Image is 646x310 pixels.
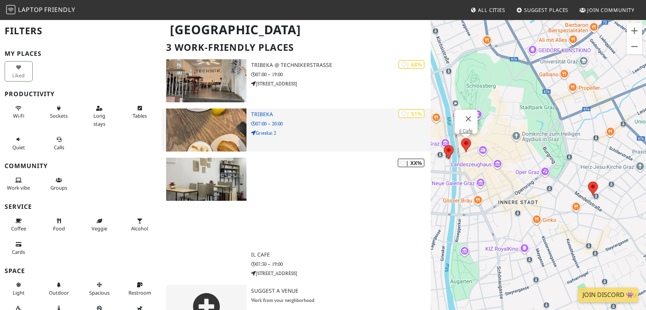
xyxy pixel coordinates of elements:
[5,267,157,275] h3: Space
[92,225,107,232] span: Veggie
[5,162,157,170] h3: Community
[5,50,157,57] h3: My Places
[45,133,73,153] button: Calls
[513,3,572,17] a: Suggest Places
[49,289,69,296] span: Outdoor area
[126,102,154,122] button: Tables
[251,80,431,87] p: [STREET_ADDRESS]
[166,59,246,102] img: Tribeka @ Technikerstraße
[166,158,246,201] img: il Cafe
[251,260,431,268] p: 07:30 – 19:00
[478,7,505,13] span: All Cities
[89,289,110,296] span: Spacious
[459,128,473,134] a: il Cafe
[6,3,75,17] a: LaptopFriendly LaptopFriendly
[5,102,33,122] button: Wi-Fi
[13,112,24,119] span: Stable Wi-Fi
[13,289,25,296] span: Natural light
[131,225,148,232] span: Alcohol
[54,144,64,151] span: Video/audio calls
[251,288,431,294] h3: Suggest a Venue
[6,5,15,14] img: LaptopFriendly
[50,112,68,119] span: Power sockets
[18,5,43,14] span: Laptop
[524,7,569,13] span: Suggest Places
[85,278,113,299] button: Spacious
[251,252,431,258] h3: il Cafe
[576,3,638,17] a: Join Community
[5,19,157,43] h2: Filters
[164,19,429,40] h1: [GEOGRAPHIC_DATA]
[128,289,151,296] span: Restroom
[5,238,33,258] button: Cards
[11,225,26,232] span: Coffee
[85,102,113,130] button: Long stays
[5,133,33,153] button: Quiet
[627,23,642,38] button: Zoom in
[5,174,33,194] button: Work vibe
[251,120,431,127] p: 07:00 – 20:00
[398,109,425,118] div: | 51%
[85,215,113,235] button: Veggie
[398,158,425,167] div: | XX%
[5,90,157,98] h3: Productivity
[12,144,25,151] span: Quiet
[467,3,508,17] a: All Cities
[133,112,147,119] span: Work-friendly tables
[587,7,634,13] span: Join Community
[251,297,431,304] p: Work from your neighborhood
[251,71,431,78] p: 07:00 – 19:00
[398,60,425,69] div: | 68%
[161,158,431,279] a: il Cafe | XX% il Cafe 07:30 – 19:00 [STREET_ADDRESS]
[126,215,154,235] button: Alcohol
[627,39,642,54] button: Zoom out
[53,225,65,232] span: Food
[251,270,431,277] p: [STREET_ADDRESS]
[44,5,75,14] span: Friendly
[5,203,157,210] h3: Service
[45,278,73,299] button: Outdoor
[459,110,478,128] button: Close
[93,112,105,127] span: Long stays
[12,248,25,255] span: Credit cards
[161,59,431,102] a: Tribeka @ Technikerstraße | 68% Tribeka @ Technikerstraße 07:00 – 19:00 [STREET_ADDRESS]
[126,278,154,299] button: Restroom
[5,278,33,299] button: Light
[5,215,33,235] button: Coffee
[251,62,431,68] h3: Tribeka @ Technikerstraße
[50,184,67,191] span: Group tables
[251,129,431,137] p: Grieskai 2
[251,111,431,118] h3: Tribeka
[7,184,30,191] span: People working
[45,102,73,122] button: Sockets
[45,215,73,235] button: Food
[45,174,73,194] button: Groups
[161,108,431,152] a: Tribeka | 51% Tribeka 07:00 – 20:00 Grieskai 2
[166,108,246,152] img: Tribeka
